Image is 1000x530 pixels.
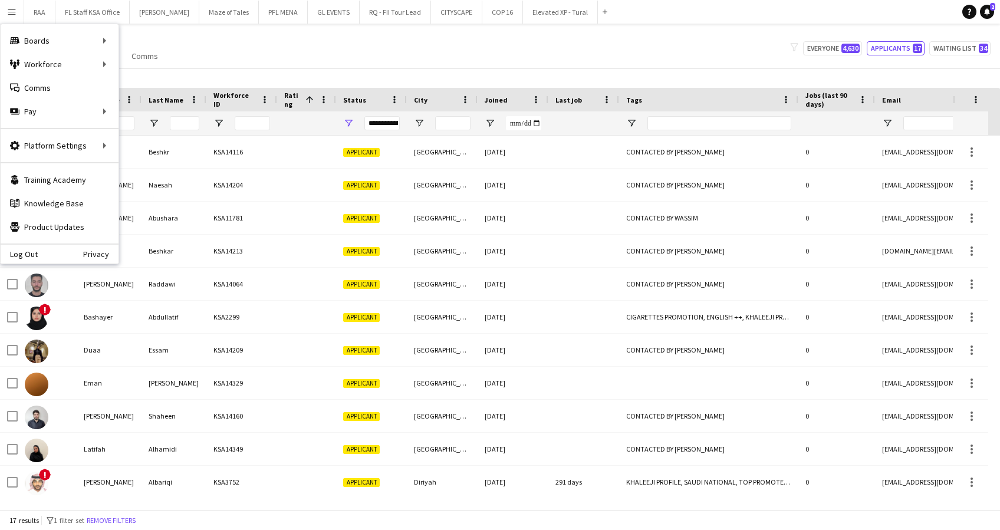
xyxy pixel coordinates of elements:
[105,116,134,130] input: First Name Filter Input
[619,169,798,201] div: CONTACTED BY [PERSON_NAME]
[798,334,875,366] div: 0
[343,313,380,322] span: Applicant
[25,406,48,429] img: Ibrahim Shaheen
[882,118,893,129] button: Open Filter Menu
[798,466,875,498] div: 0
[142,334,206,366] div: Essam
[149,96,183,104] span: Last Name
[84,514,138,527] button: Remove filters
[407,235,478,267] div: [GEOGRAPHIC_DATA]
[142,433,206,465] div: Alhamidi
[619,136,798,168] div: CONTACTED BY [PERSON_NAME]
[1,76,119,100] a: Comms
[478,169,548,201] div: [DATE]
[798,301,875,333] div: 0
[149,118,159,129] button: Open Filter Menu
[407,301,478,333] div: [GEOGRAPHIC_DATA]
[803,41,862,55] button: Everyone4,630
[407,334,478,366] div: [GEOGRAPHIC_DATA]
[619,235,798,267] div: CONTACTED BY [PERSON_NAME]
[77,400,142,432] div: [PERSON_NAME]
[206,400,277,432] div: KSA14160
[206,334,277,366] div: KSA14209
[626,96,642,104] span: Tags
[913,44,922,53] span: 17
[142,169,206,201] div: Naesah
[25,307,48,330] img: Bashayer Abdullatif
[206,202,277,234] div: KSA11781
[798,433,875,465] div: 0
[343,181,380,190] span: Applicant
[77,268,142,300] div: [PERSON_NAME]
[1,100,119,123] div: Pay
[55,1,130,24] button: FL Staff KSA Office
[142,301,206,333] div: Abdullatif
[77,301,142,333] div: Bashayer
[619,202,798,234] div: CONTACTED BY WASSIM
[1,134,119,157] div: Platform Settings
[805,91,854,108] span: Jobs (last 90 days)
[619,433,798,465] div: CONTACTED BY [PERSON_NAME]
[142,202,206,234] div: Abushara
[478,268,548,300] div: [DATE]
[343,445,380,454] span: Applicant
[555,96,582,104] span: Last job
[142,400,206,432] div: Shaheen
[478,235,548,267] div: [DATE]
[77,433,142,465] div: Latifah
[478,433,548,465] div: [DATE]
[979,44,988,53] span: 34
[77,334,142,366] div: Duaa
[343,247,380,256] span: Applicant
[1,215,119,239] a: Product Updates
[142,235,206,267] div: Beshkar
[1,249,38,259] a: Log Out
[259,1,308,24] button: PFL MENA
[360,1,431,24] button: RQ - FII Tour Lead
[980,5,994,19] a: 2
[506,116,541,130] input: Joined Filter Input
[414,96,427,104] span: City
[626,118,637,129] button: Open Filter Menu
[414,118,425,129] button: Open Filter Menu
[407,367,478,399] div: [GEOGRAPHIC_DATA]
[142,268,206,300] div: Raddawi
[478,202,548,234] div: [DATE]
[798,169,875,201] div: 0
[206,169,277,201] div: KSA14204
[407,169,478,201] div: [GEOGRAPHIC_DATA]
[142,466,206,498] div: Albariqi
[478,400,548,432] div: [DATE]
[548,466,619,498] div: 291 days
[77,466,142,498] div: [PERSON_NAME]
[206,367,277,399] div: KSA14329
[25,373,48,396] img: Eman Bou Omar
[77,367,142,399] div: Eman
[235,116,270,130] input: Workforce ID Filter Input
[407,466,478,498] div: Diriyah
[619,268,798,300] div: CONTACTED BY [PERSON_NAME]
[25,439,48,462] img: Latifah Alhamidi
[478,334,548,366] div: [DATE]
[206,268,277,300] div: KSA14064
[407,136,478,168] div: [GEOGRAPHIC_DATA]
[206,466,277,498] div: KSA3752
[343,412,380,421] span: Applicant
[619,301,798,333] div: CIGARETTES PROMOTION, ENGLISH ++, KHALEEJI PROFILE, TOP PROMOTER, TOP [PERSON_NAME]
[343,96,366,104] span: Status
[407,433,478,465] div: [GEOGRAPHIC_DATA] - [GEOGRAPHIC_DATA]
[929,41,991,55] button: Waiting list34
[54,516,84,525] span: 1 filter set
[199,1,259,24] button: Maze of Tales
[478,466,548,498] div: [DATE]
[24,1,55,24] button: RAA
[478,136,548,168] div: [DATE]
[407,400,478,432] div: [GEOGRAPHIC_DATA]
[478,301,548,333] div: [DATE]
[867,41,925,55] button: Applicants17
[882,96,901,104] span: Email
[213,91,256,108] span: Workforce ID
[798,268,875,300] div: 0
[206,136,277,168] div: KSA14116
[407,268,478,300] div: [GEOGRAPHIC_DATA]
